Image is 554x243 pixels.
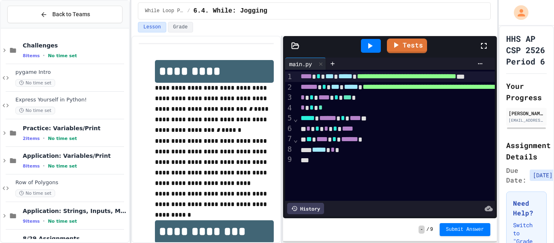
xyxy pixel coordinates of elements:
span: Submit Answer [446,226,484,233]
span: • [43,163,45,169]
span: 8 items [23,163,40,169]
div: 7 [285,133,293,144]
h2: Assignment Details [506,140,547,162]
span: / [187,8,190,14]
div: main.py [285,58,326,70]
span: While Loop Projects [145,8,184,14]
span: No time set [15,79,55,87]
div: 8 [285,144,293,155]
div: main.py [285,60,316,68]
span: Row of Polygons [15,179,127,186]
span: No time set [48,219,77,224]
span: 8 items [23,53,40,58]
iframe: chat widget [520,211,546,235]
span: • [43,52,45,59]
div: 5 [285,113,293,123]
span: - [419,226,425,234]
span: 9 items [23,219,40,224]
span: Fold line [293,135,298,144]
button: Back to Teams [7,6,122,23]
h2: Your Progress [506,80,547,103]
div: [EMAIL_ADDRESS][DOMAIN_NAME] [509,117,544,123]
span: 6.4. While: Jogging [193,6,267,16]
div: 9 [285,154,293,164]
span: No time set [48,163,77,169]
span: Challenges [23,42,127,49]
div: My Account [505,3,530,22]
div: 1 [285,71,293,82]
span: • [43,135,45,142]
span: Application: Strings, Inputs, Math [23,207,127,215]
span: Due Date: [506,166,526,185]
iframe: chat widget [487,175,546,210]
div: History [287,203,324,214]
button: Lesson [138,22,166,32]
span: Application: Variables/Print [23,152,127,159]
span: Back to Teams [52,10,90,19]
span: Practice: Variables/Print [23,125,127,132]
span: • [43,218,45,224]
span: Express Yourself in Python! [15,97,127,103]
span: 2 items [23,136,40,141]
div: [PERSON_NAME] [509,110,544,117]
span: No time set [48,136,77,141]
span: 8/29 Assignments [23,235,127,242]
div: 6 [285,123,293,134]
button: Submit Answer [440,223,491,236]
span: No time set [15,107,55,114]
span: 9 [430,226,433,233]
span: No time set [48,53,77,58]
div: 4 [285,103,293,113]
span: pygame Intro [15,69,127,76]
button: Grade [168,22,193,32]
span: No time set [15,189,55,197]
span: Fold line [293,114,298,123]
div: 2 [285,82,293,92]
a: Tests [387,39,427,53]
span: / [426,226,429,233]
div: 3 [285,92,293,103]
h1: HHS AP CSP 2526 Period 6 [506,33,547,67]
